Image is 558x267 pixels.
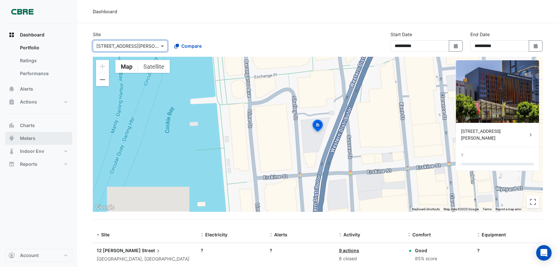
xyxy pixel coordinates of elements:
button: Zoom in [96,60,109,73]
div: ? [270,247,331,254]
app-icon: Dashboard [8,32,15,38]
app-icon: Reports [8,161,15,167]
fa-icon: Select Date [453,43,459,49]
button: Charts [5,119,72,132]
div: [GEOGRAPHIC_DATA], [GEOGRAPHIC_DATA] [97,255,193,263]
button: Compare [170,40,206,52]
span: Dashboard [20,32,44,38]
span: Reports [20,161,37,167]
div: ? [477,247,538,254]
label: End Date [470,31,490,38]
div: ? [201,247,262,254]
span: Site [101,232,110,237]
a: Report a map error [495,207,521,211]
span: Meters [20,135,35,142]
img: Company Logo [8,5,37,18]
button: Toggle fullscreen view [526,195,539,208]
button: Keyboard shortcuts [412,207,440,212]
img: 12 Shelley Street [456,60,539,123]
button: Actions [5,95,72,108]
app-icon: Actions [8,99,15,105]
span: Activity [343,232,360,237]
a: Terms (opens in new tab) [483,207,492,211]
a: Portfolio [15,41,72,54]
button: Show street map [115,60,138,73]
button: Indoor Env [5,145,72,158]
label: Start Date [390,31,412,38]
span: Alerts [20,86,33,92]
button: Reports [5,158,72,171]
span: Alerts [274,232,287,237]
fa-icon: Select Date [533,43,539,49]
app-icon: Indoor Env [8,148,15,154]
a: Ratings [15,54,72,67]
span: Charts [20,122,35,129]
img: Google [94,203,116,212]
span: Street [142,247,161,254]
div: Open Intercom Messenger [536,245,552,261]
img: site-pin-selected.svg [311,119,325,134]
label: Site [93,31,101,38]
span: Actions [20,99,37,105]
div: 8 closed [339,255,400,262]
div: Dashboard [93,8,117,15]
div: Dashboard [5,41,72,83]
app-icon: Alerts [8,86,15,92]
span: Indoor Env [20,148,44,154]
div: [STREET_ADDRESS][PERSON_NAME] [461,128,527,142]
a: Open this area in Google Maps (opens a new window) [94,203,116,212]
button: Meters [5,132,72,145]
span: Account [20,252,39,259]
button: Dashboard [5,28,72,41]
span: 12 [PERSON_NAME] [97,248,141,253]
button: Alerts [5,83,72,95]
app-icon: Charts [8,122,15,129]
app-icon: Meters [8,135,15,142]
span: Comfort [412,232,431,237]
span: Map data ©2025 Google [444,207,479,211]
a: 9 actions [339,248,359,253]
div: Good [415,247,437,254]
button: Zoom out [96,73,109,86]
div: 85% score [415,255,437,262]
span: Electricity [205,232,227,237]
span: Equipment [482,232,506,237]
button: Show satellite imagery [138,60,170,73]
span: Compare [181,43,202,49]
a: Performance [15,67,72,80]
div: ? [461,152,463,159]
button: Account [5,249,72,262]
